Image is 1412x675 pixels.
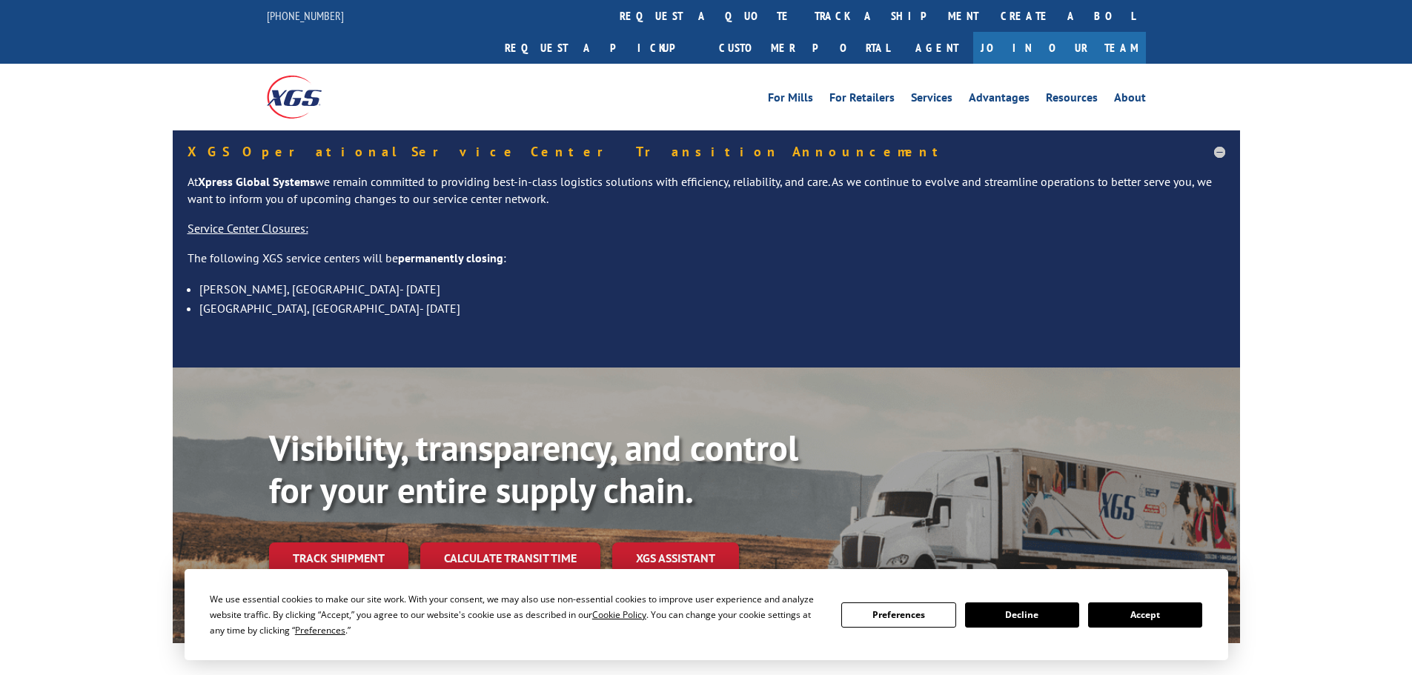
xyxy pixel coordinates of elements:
[188,145,1225,159] h5: XGS Operational Service Center Transition Announcement
[708,32,901,64] a: Customer Portal
[210,591,823,638] div: We use essential cookies to make our site work. With your consent, we may also use non-essential ...
[185,569,1228,660] div: Cookie Consent Prompt
[901,32,973,64] a: Agent
[420,542,600,574] a: Calculate transit time
[188,221,308,236] u: Service Center Closures:
[768,92,813,108] a: For Mills
[1046,92,1098,108] a: Resources
[199,279,1225,299] li: [PERSON_NAME], [GEOGRAPHIC_DATA]- [DATE]
[973,32,1146,64] a: Join Our Team
[841,602,955,628] button: Preferences
[1088,602,1202,628] button: Accept
[1114,92,1146,108] a: About
[269,542,408,573] a: Track shipment
[188,173,1225,221] p: At we remain committed to providing best-in-class logistics solutions with efficiency, reliabilit...
[829,92,895,108] a: For Retailers
[198,174,315,189] strong: Xpress Global Systems
[269,425,798,513] b: Visibility, transparency, and control for your entire supply chain.
[969,92,1030,108] a: Advantages
[199,299,1225,318] li: [GEOGRAPHIC_DATA], [GEOGRAPHIC_DATA]- [DATE]
[398,250,503,265] strong: permanently closing
[494,32,708,64] a: Request a pickup
[612,542,739,574] a: XGS ASSISTANT
[295,624,345,636] span: Preferences
[965,602,1079,628] button: Decline
[911,92,952,108] a: Services
[592,608,646,621] span: Cookie Policy
[267,8,344,23] a: [PHONE_NUMBER]
[188,250,1225,279] p: The following XGS service centers will be :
